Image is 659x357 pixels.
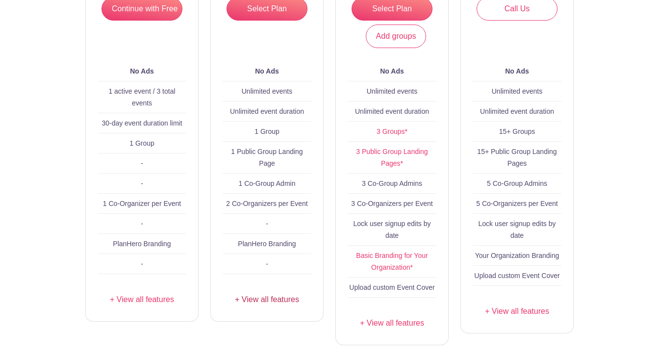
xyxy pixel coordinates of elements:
span: 2 Co-Organizers per Event [226,200,308,207]
span: Lock user signup edits by date [479,220,556,239]
span: 3 Co-Organizers per Event [351,200,433,207]
span: Unlimited events [367,87,418,95]
span: - [141,179,143,187]
a: + View all features [348,317,436,329]
span: Unlimited events [242,87,293,95]
span: Unlimited events [492,87,543,95]
span: 1 Co-Group Admin [239,179,296,187]
span: 1 Group [129,139,154,147]
span: 1 Group [254,127,279,135]
span: 3 Co-Group Admins [362,179,422,187]
span: Upload custom Event Cover [474,272,559,280]
span: PlanHero Branding [238,240,296,248]
span: 1 Co-Organizer per Event [103,200,181,207]
span: - [141,220,143,228]
a: Basic Branding for Your Organization* [356,252,428,271]
a: 3 Public Group Landing Pages* [356,148,428,167]
span: 1 active event / 3 total events [108,87,175,107]
span: - [266,220,268,228]
a: 3 Groups* [377,127,407,135]
span: 15+ Groups [499,127,535,135]
span: 1 Public Group Landing Page [231,148,303,167]
span: 15+ Public Group Landing Pages [477,148,557,167]
span: Unlimited event duration [480,107,554,115]
a: + View all features [473,306,561,317]
span: 5 Co-Group Admins [487,179,547,187]
b: No Ads [255,67,279,75]
span: Unlimited event duration [230,107,304,115]
b: No Ads [130,67,153,75]
a: Add groups [366,25,427,48]
span: Unlimited event duration [355,107,429,115]
span: - [141,159,143,167]
span: - [266,260,268,268]
span: 30-day event duration limit [101,119,182,127]
span: Lock user signup edits by date [354,220,431,239]
span: 5 Co-Organizers per Event [476,200,558,207]
span: PlanHero Branding [113,240,171,248]
span: Your Organization Branding [475,252,559,259]
a: + View all features [98,294,186,306]
b: No Ads [505,67,529,75]
span: Upload custom Event Cover [349,283,434,291]
b: No Ads [380,67,404,75]
span: - [141,260,143,268]
a: + View all features [223,294,311,306]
